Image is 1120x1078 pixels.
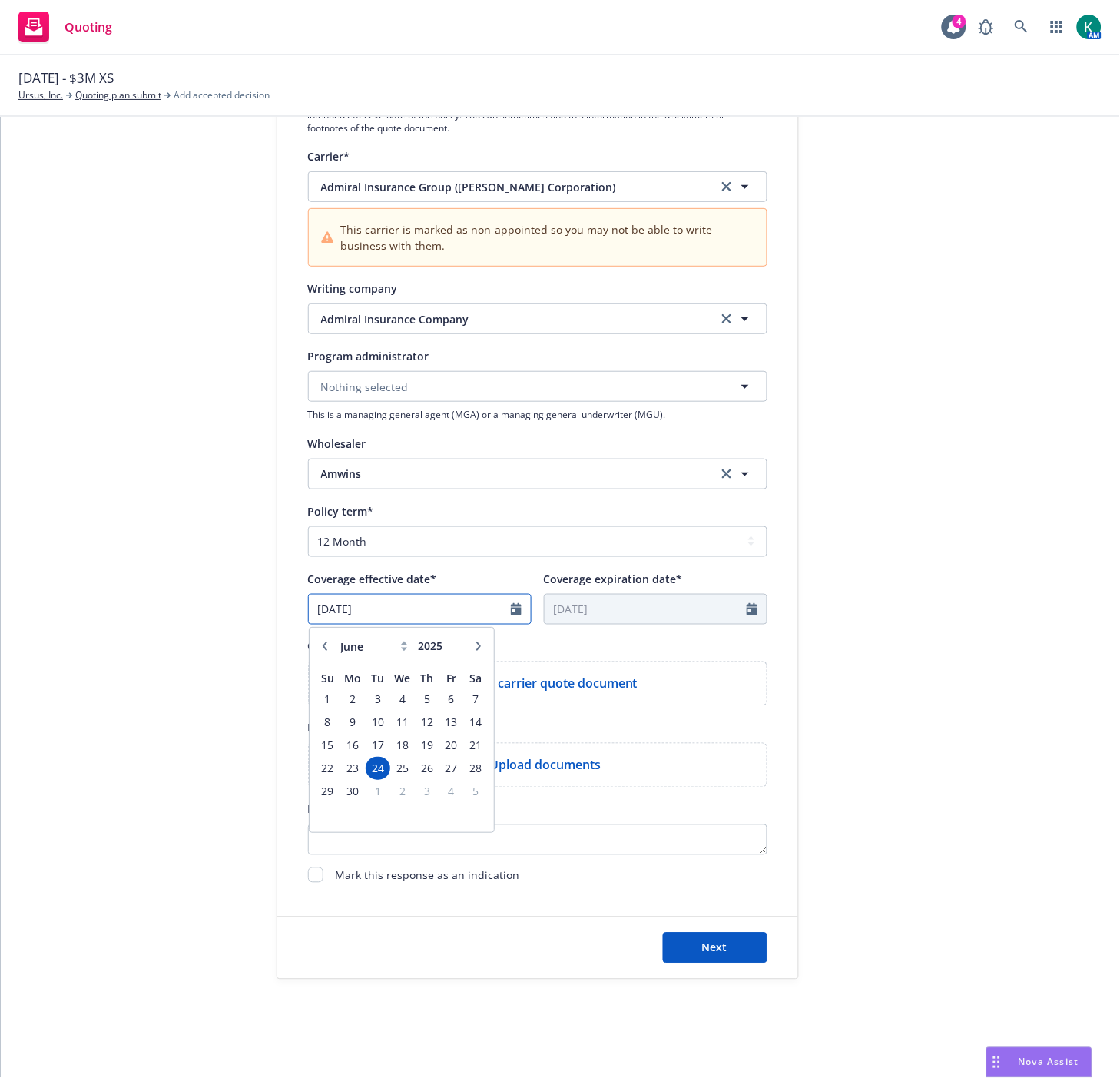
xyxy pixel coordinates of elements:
a: clear selection [717,310,736,328]
span: Carrier quote document [308,639,436,654]
span: 17 [367,735,388,755]
td: 4 [439,780,463,803]
td: empty-day-cell [416,803,439,826]
span: 1 [367,781,388,801]
span: 25 [392,758,414,778]
td: empty-day-cell [463,803,487,826]
span: 22 [317,758,338,778]
button: Amwinsclear selection [308,459,767,489]
div: Upload documents [308,743,767,788]
td: 15 [316,734,340,757]
span: Admiral Insurance Group ([PERSON_NAME] Corporation) [321,179,694,195]
span: 14 [465,712,485,731]
td: 27 [439,757,463,780]
span: 28 [465,758,485,778]
span: Mark this response as an indication [336,867,520,886]
td: 6 [439,688,463,711]
svg: Calendar [747,603,757,615]
span: Documents [308,721,368,735]
img: photo [1077,15,1102,39]
span: Fr [446,671,456,685]
div: Drag to move [987,1048,1006,1077]
td: 8 [316,711,340,734]
td: 13 [439,711,463,734]
td: 24 [366,757,389,780]
span: 2 [392,781,414,801]
span: Wholesaler [308,436,366,451]
span: Nothing selected [321,379,409,395]
input: MM/DD/YYYY [309,595,511,624]
td: 4 [390,688,416,711]
a: Search [1006,12,1037,42]
a: Quoting plan submit [75,88,161,102]
span: This is a managing general agent (MGA) or a managing general underwriter (MGU). [308,408,767,421]
span: 20 [441,735,462,755]
button: Admiral Insurance Companyclear selection [308,303,767,334]
span: 21 [465,735,485,755]
span: 4 [392,689,414,708]
a: Ursus, Inc. [18,88,63,102]
td: empty-day-cell [390,803,416,826]
td: 9 [340,711,366,734]
span: Upload documents [489,756,601,775]
span: 23 [341,758,364,778]
a: clear selection [717,177,736,196]
span: Upload carrier quote document [452,675,638,693]
td: 29 [316,780,340,803]
span: 16 [341,735,364,755]
span: Notes [308,802,340,817]
div: 4 [953,15,966,28]
td: 19 [416,734,439,757]
td: 1 [366,780,389,803]
span: Next [702,940,727,955]
span: 3 [417,781,438,801]
span: Nova Assist [1019,1056,1079,1069]
span: 2 [341,689,364,708]
td: 1 [316,688,340,711]
span: Program administrator [308,349,429,363]
td: 5 [463,780,487,803]
span: 10 [367,712,388,731]
td: 20 [439,734,463,757]
td: 7 [463,688,487,711]
a: Quoting [12,5,118,48]
span: 7 [465,689,485,708]
td: 11 [390,711,416,734]
span: 9 [341,712,364,731]
span: 13 [441,712,462,731]
td: 21 [463,734,487,757]
span: 8 [317,712,338,731]
td: 3 [416,780,439,803]
span: 11 [392,712,414,731]
span: 12 [417,712,438,731]
span: Tu [372,671,385,685]
td: 26 [416,757,439,780]
td: 16 [340,734,366,757]
span: 5 [465,781,485,801]
span: 27 [441,758,462,778]
span: We [395,671,411,685]
a: Report a Bug [971,12,1002,42]
span: Writing company [308,281,398,296]
td: 14 [463,711,487,734]
button: Nothing selected [308,371,767,402]
td: empty-day-cell [366,803,389,826]
span: Mo [344,671,361,685]
span: Quoting [65,21,112,33]
td: 12 [416,711,439,734]
td: 22 [316,757,340,780]
td: 30 [340,780,366,803]
div: Upload carrier quote document [308,662,767,706]
a: Switch app [1042,12,1072,42]
span: 29 [317,781,338,801]
span: Th [421,671,434,685]
span: 18 [392,735,414,755]
span: Sa [469,671,482,685]
td: 3 [366,688,389,711]
button: Next [663,933,767,964]
span: 1 [317,689,338,708]
td: 18 [390,734,416,757]
td: 2 [340,688,366,711]
td: 17 [366,734,389,757]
